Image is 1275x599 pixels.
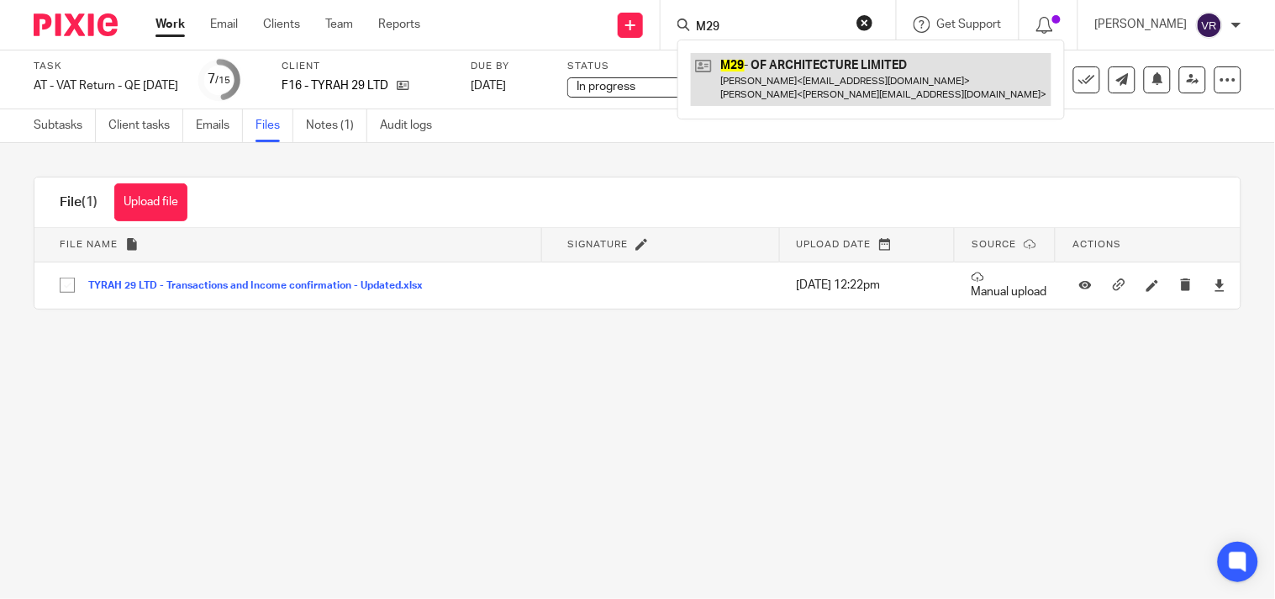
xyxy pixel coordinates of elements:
button: Upload file [114,183,187,221]
img: Pixie [34,13,118,36]
button: TYRAH 29 LTD - Transactions and Income confirmation - Updated.xlsx [88,280,435,292]
label: Due by [471,60,546,73]
button: Clear [856,14,873,31]
a: Emails [196,109,243,142]
a: Email [210,16,238,33]
label: Task [34,60,178,73]
span: Get Support [937,19,1002,30]
p: [DATE] 12:22pm [796,277,946,294]
a: Clients [263,16,300,33]
a: Work [155,16,185,33]
div: 7 [208,70,231,89]
a: Files [256,109,293,142]
p: F16 - TYRAH 29 LTD [282,77,388,94]
img: svg%3E [1196,12,1223,39]
label: Status [567,60,735,73]
span: (1) [82,195,97,209]
div: AT - VAT Return - QE [DATE] [34,77,178,94]
label: Client [282,60,450,73]
p: [PERSON_NAME] [1095,16,1188,33]
a: Subtasks [34,109,96,142]
h1: File [60,193,97,211]
span: Signature [567,240,628,249]
a: Client tasks [108,109,183,142]
a: Download [1214,277,1226,294]
a: Notes (1) [306,109,367,142]
input: Search [694,20,846,35]
input: Select [51,269,83,301]
a: Reports [378,16,420,33]
span: Source [972,240,1016,249]
span: Upload date [797,240,872,249]
a: Team [325,16,353,33]
span: In progress [577,81,635,93]
a: Audit logs [380,109,445,142]
p: Manual upload [972,271,1047,300]
span: File name [60,240,118,249]
span: Actions [1072,240,1121,249]
small: /15 [216,76,231,85]
div: AT - VAT Return - QE 31-08-2025 [34,77,178,94]
span: [DATE] [471,80,506,92]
